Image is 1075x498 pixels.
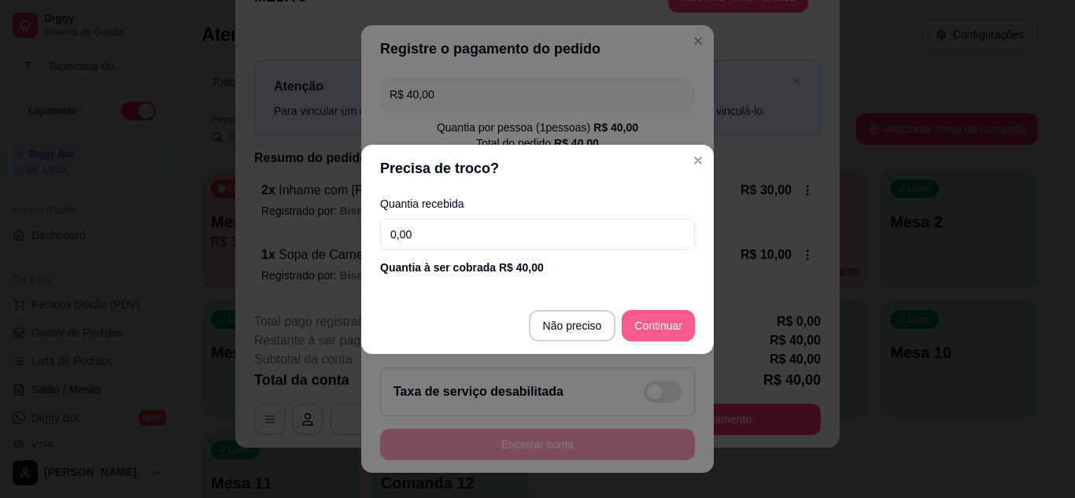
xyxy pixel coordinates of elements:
[622,310,695,341] button: Continuar
[529,310,616,341] button: Não preciso
[685,148,711,173] button: Close
[361,145,714,192] header: Precisa de troco?
[380,198,695,209] label: Quantia recebida
[380,260,695,275] div: Quantia à ser cobrada R$ 40,00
